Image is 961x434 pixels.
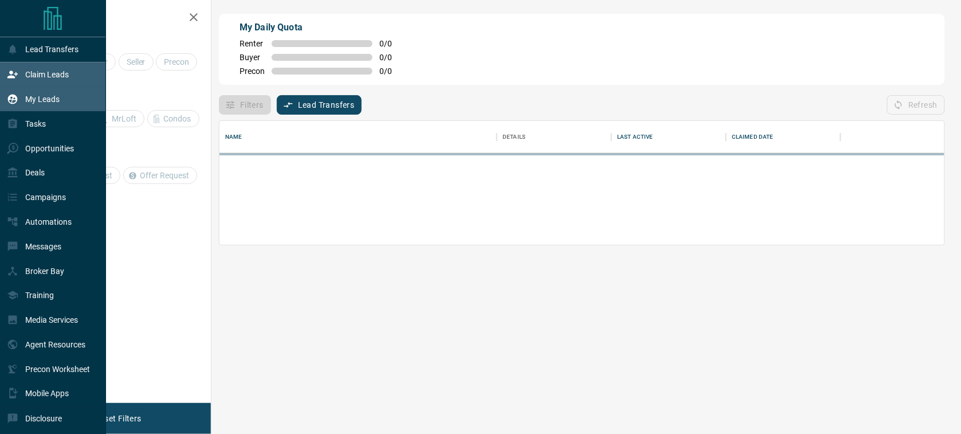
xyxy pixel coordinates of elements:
button: Lead Transfers [277,95,362,115]
span: Renter [240,39,265,48]
span: Buyer [240,53,265,62]
div: Last Active [617,121,653,153]
div: Details [503,121,525,153]
span: 0 / 0 [379,67,405,76]
h2: Filters [37,11,199,25]
p: My Daily Quota [240,21,405,34]
div: Name [225,121,242,153]
button: Reset Filters [87,409,148,428]
div: Claimed Date [726,121,841,153]
div: Last Active [611,121,726,153]
div: Details [497,121,611,153]
div: Name [219,121,497,153]
span: 0 / 0 [379,53,405,62]
div: Claimed Date [732,121,774,153]
span: Precon [240,67,265,76]
span: 0 / 0 [379,39,405,48]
